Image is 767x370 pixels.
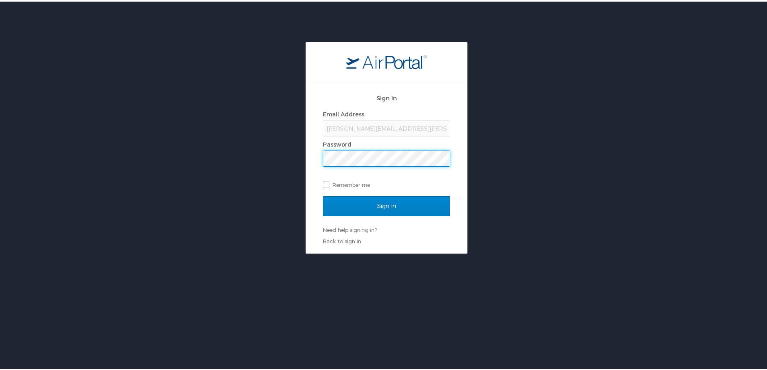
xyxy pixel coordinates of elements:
label: Remember me [323,177,450,189]
label: Email Address [323,109,364,116]
input: Sign In [323,194,450,215]
a: Need help signing in? [323,225,377,232]
h2: Sign In [323,92,450,101]
a: Back to sign in [323,236,361,243]
label: Password [323,139,351,146]
img: logo [346,53,427,67]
